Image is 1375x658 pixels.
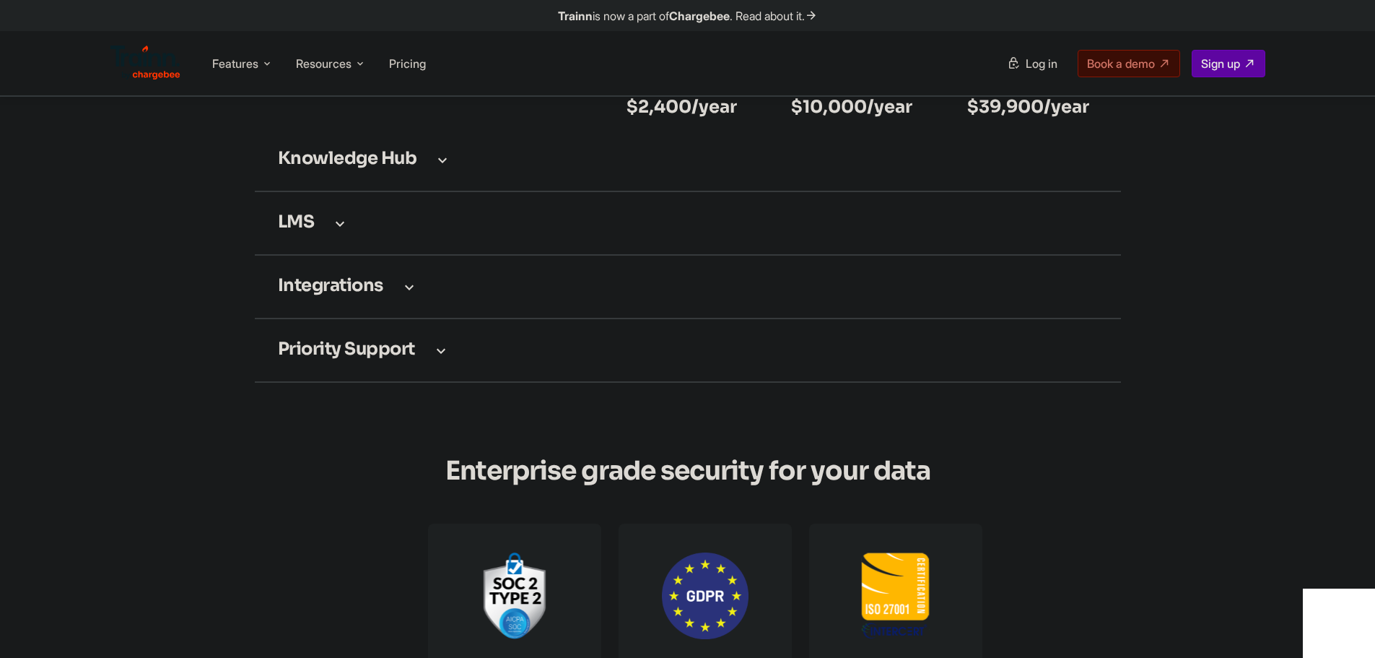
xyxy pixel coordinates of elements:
img: GDPR.png [662,553,748,639]
img: soc2 [471,553,558,639]
a: Log in [998,51,1066,77]
b: Trainn [558,9,593,23]
iframe: Chat Widget [1303,589,1375,658]
a: Book a demo [1078,50,1180,77]
b: Chargebee [669,9,730,23]
h3: Priority support [278,342,1098,358]
img: ISO [852,553,939,639]
span: Resources [296,56,352,72]
h6: $39,900/year [967,95,1098,118]
span: Log in [1026,56,1057,71]
h6: $2,400/year [627,95,745,118]
h3: Knowledge Hub [278,152,1098,168]
h3: Integrations [278,279,1098,295]
span: Sign up [1201,56,1240,71]
img: Trainn Logo [110,46,181,80]
h6: $10,000/year [791,95,921,118]
span: Features [212,56,258,72]
a: Sign up [1192,50,1265,77]
a: Pricing [389,56,426,71]
span: Book a demo [1087,56,1155,71]
h3: LMS [278,215,1098,231]
h2: Enterprise grade security for your data [428,448,948,495]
